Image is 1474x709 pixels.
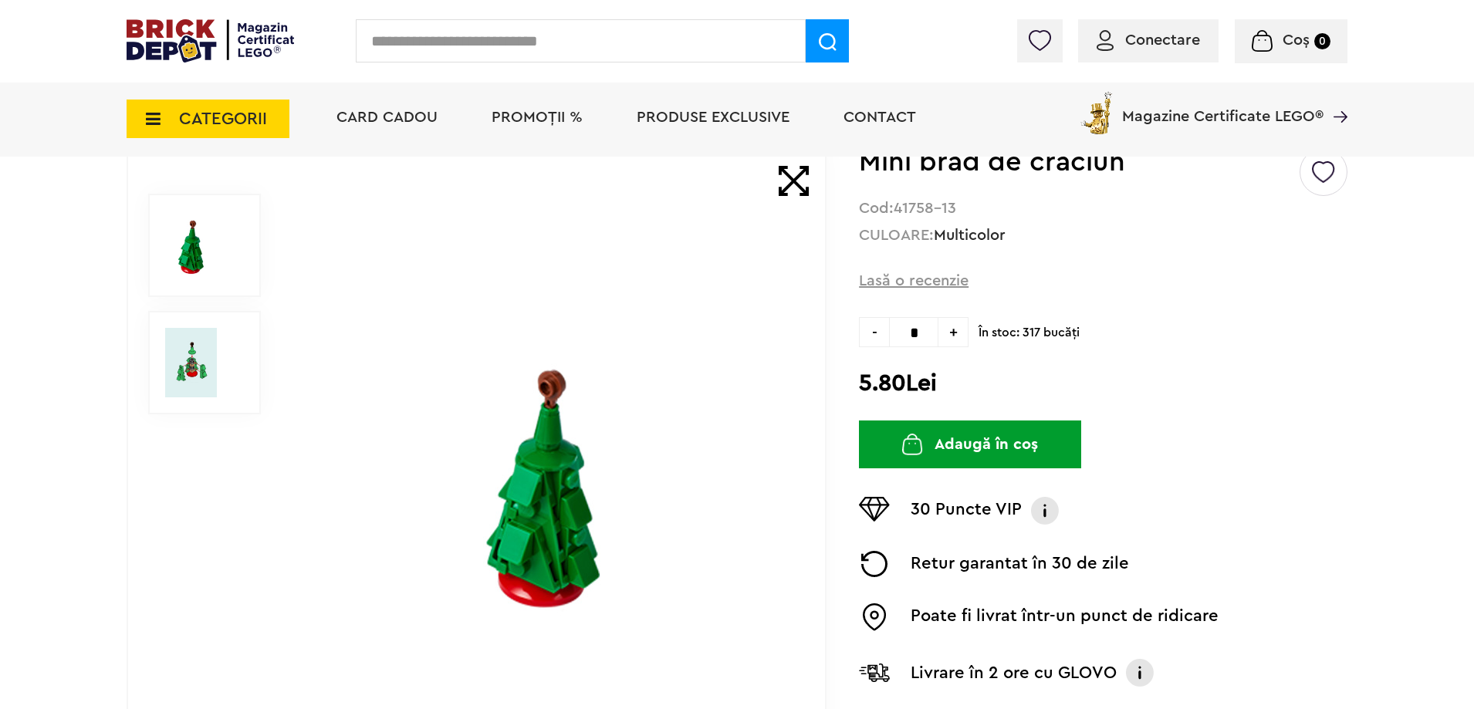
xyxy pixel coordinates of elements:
img: Mini brad de craciun [165,328,217,397]
button: Adaugă în coș [859,420,1081,468]
img: Easybox [859,603,890,631]
span: Lasă o recenzie [859,270,969,292]
a: PROMOȚII % [492,110,583,125]
span: Conectare [1125,32,1200,48]
a: Card Cadou [336,110,438,125]
span: CATEGORII [179,110,267,127]
span: Coș [1283,32,1310,48]
img: Info livrare cu GLOVO [1124,657,1155,688]
p: Livrare în 2 ore cu GLOVO [911,660,1117,685]
span: - [859,317,889,347]
h1: Mini brad de craciun [859,148,1297,176]
span: În stoc: 317 bucăţi [979,317,1347,340]
p: Poate fi livrat într-un punct de ridicare [911,603,1219,631]
span: Magazine Certificate LEGO® [1122,89,1324,124]
a: Magazine Certificate LEGO® [1324,89,1347,104]
img: Returnare [859,551,890,577]
img: Mini brad de craciun [165,211,217,280]
div: Cod: [859,201,1347,216]
span: + [938,317,969,347]
p: 30 Puncte VIP [911,497,1022,525]
img: Mini brad de craciun [428,326,659,635]
h2: 5.80Lei [859,370,1347,397]
p: Retur garantat în 30 de zile [911,551,1129,577]
a: Produse exclusive [637,110,789,125]
strong: 41758-13 [894,201,956,216]
a: Conectare [1097,32,1200,48]
img: Info VIP [1029,497,1060,525]
div: CULOARE: [859,228,1347,243]
img: Livrare Glovo [859,663,890,682]
small: 0 [1314,33,1330,49]
img: Puncte VIP [859,497,890,522]
a: Contact [843,110,916,125]
a: Multicolor [934,228,1006,243]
